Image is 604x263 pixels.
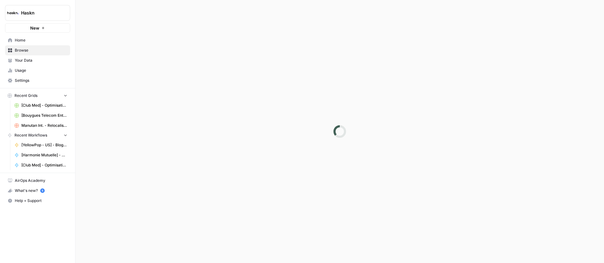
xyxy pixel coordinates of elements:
[12,120,70,131] a: Manutan Int. - Relocalisation kit SEO Grid
[5,91,70,100] button: Recent Grids
[21,103,67,108] span: [Club Med] - Optimisation + FAQ Grid
[12,150,70,160] a: [Harmonie Mutuelle] - Articles de blog - Créations
[5,76,70,86] a: Settings
[5,5,70,21] button: Workspace: Haskn
[21,142,67,148] span: [YellowPop - US] - Blog Articles - 1000 words
[5,196,70,206] button: Help + Support
[12,160,70,170] a: [Club Med] - Optimisation + FAQ
[15,48,67,53] span: Browse
[5,176,70,186] a: AirOps Academy
[21,162,67,168] span: [Club Med] - Optimisation + FAQ
[5,186,70,195] div: What's new?
[15,37,67,43] span: Home
[40,188,45,193] a: 5
[12,110,70,120] a: [Bouygues Telecom Entreprises] - Lexiques
[5,45,70,55] a: Browse
[21,123,67,128] span: Manutan Int. - Relocalisation kit SEO Grid
[14,132,47,138] span: Recent Workflows
[14,93,37,98] span: Recent Grids
[15,198,67,204] span: Help + Support
[5,23,70,33] button: New
[5,35,70,45] a: Home
[21,152,67,158] span: [Harmonie Mutuelle] - Articles de blog - Créations
[21,113,67,118] span: [Bouygues Telecom Entreprises] - Lexiques
[15,68,67,73] span: Usage
[5,55,70,65] a: Your Data
[5,131,70,140] button: Recent Workflows
[15,78,67,83] span: Settings
[15,178,67,183] span: AirOps Academy
[5,65,70,76] a: Usage
[42,189,43,192] text: 5
[5,186,70,196] button: What's new? 5
[12,100,70,110] a: [Club Med] - Optimisation + FAQ Grid
[7,7,19,19] img: Haskn Logo
[30,25,39,31] span: New
[12,140,70,150] a: [YellowPop - US] - Blog Articles - 1000 words
[21,10,59,16] span: Haskn
[15,58,67,63] span: Your Data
